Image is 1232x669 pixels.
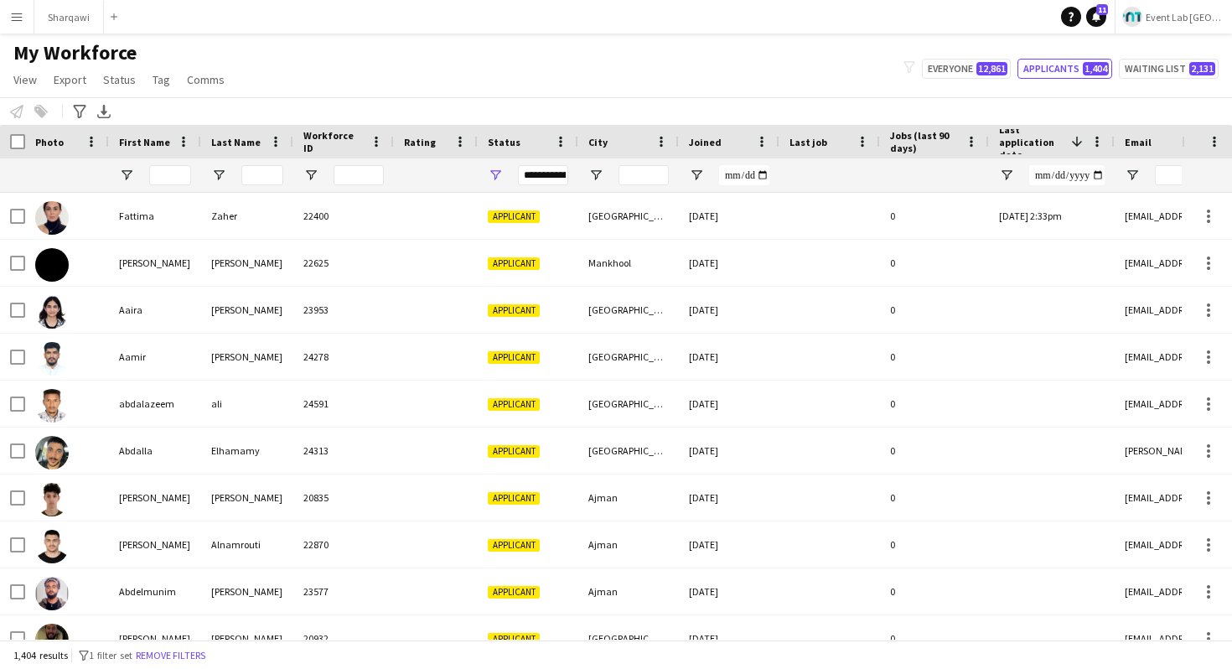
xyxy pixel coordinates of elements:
div: 23577 [293,568,394,615]
div: [DATE] [679,193,779,239]
div: [GEOGRAPHIC_DATA] [578,193,679,239]
img: abdalazeem ali [35,389,69,423]
button: Waiting list2,131 [1119,59,1219,79]
button: Open Filter Menu [1125,168,1140,183]
div: [DATE] [679,287,779,333]
div: 20932 [293,615,394,661]
span: Last job [789,136,827,148]
img: Abdallah Alnamrouti [35,530,69,563]
div: 23953 [293,287,394,333]
span: 11 [1096,4,1108,15]
img: Abdalla Elhamamy [35,436,69,469]
span: Applicant [488,445,540,458]
span: Email [1125,136,1152,148]
button: Open Filter Menu [488,168,503,183]
div: [DATE] [679,428,779,474]
div: Elhamamy [201,428,293,474]
div: [PERSON_NAME] [201,287,293,333]
img: Aabid Anas [35,248,69,282]
div: 0 [880,615,989,661]
img: Aaira Nadeem [35,295,69,329]
span: View [13,72,37,87]
span: Applicant [488,257,540,270]
div: 0 [880,193,989,239]
button: Sharqawi [34,1,104,34]
div: [PERSON_NAME] [201,334,293,380]
div: abdalazeem [109,381,201,427]
div: Aamir [109,334,201,380]
div: Ajman [578,521,679,568]
div: ali [201,381,293,427]
div: [PERSON_NAME] [201,475,293,521]
button: Everyone12,861 [922,59,1011,79]
a: Tag [146,69,177,91]
div: 22625 [293,240,394,286]
div: 24591 [293,381,394,427]
div: 0 [880,287,989,333]
span: Applicant [488,398,540,411]
div: 0 [880,428,989,474]
div: [DATE] [679,381,779,427]
div: [GEOGRAPHIC_DATA] [578,381,679,427]
div: [DATE] [679,615,779,661]
span: Status [488,136,520,148]
button: Open Filter Menu [303,168,318,183]
span: Applicant [488,586,540,599]
div: [DATE] [679,475,779,521]
div: 0 [880,334,989,380]
span: Workforce ID [303,129,364,154]
input: First Name Filter Input [149,165,191,185]
div: Ajman [578,568,679,615]
span: 2,131 [1189,62,1215,75]
img: Abdelmunim Omer [35,577,69,610]
div: [PERSON_NAME] [201,240,293,286]
div: [PERSON_NAME] [109,240,201,286]
input: Last application date Filter Input [1029,165,1105,185]
div: 24278 [293,334,394,380]
img: Aamir Ali [35,342,69,376]
button: Remove filters [132,646,209,665]
input: Workforce ID Filter Input [334,165,384,185]
span: 12,861 [976,62,1007,75]
span: Applicant [488,492,540,505]
div: 22400 [293,193,394,239]
div: [PERSON_NAME] [109,475,201,521]
div: Ajman [578,475,679,521]
span: 1,404 [1083,62,1109,75]
a: Export [47,69,93,91]
span: Rating [404,136,436,148]
div: Abdelmunim [109,568,201,615]
div: Aaira [109,287,201,333]
img: Abdelrahman Abdelrahman aly [35,624,69,657]
input: Joined Filter Input [719,165,769,185]
button: Open Filter Menu [689,168,704,183]
span: Applicant [488,351,540,364]
div: [GEOGRAPHIC_DATA] [578,287,679,333]
app-action-btn: Export XLSX [94,101,114,122]
span: My Workforce [13,40,137,65]
button: Open Filter Menu [119,168,134,183]
div: 0 [880,381,989,427]
div: [DATE] [679,521,779,568]
div: [DATE] [679,334,779,380]
span: Last Name [211,136,261,148]
div: [PERSON_NAME] [109,615,201,661]
span: Photo [35,136,64,148]
div: Abdalla [109,428,201,474]
img: Abdallah Abdallah [35,483,69,516]
span: 1 filter set [89,649,132,661]
span: Applicant [488,633,540,646]
span: Status [103,72,136,87]
span: Applicant [488,210,540,223]
div: [PERSON_NAME] [109,521,201,568]
span: Joined [689,136,722,148]
div: [GEOGRAPHIC_DATA] [578,428,679,474]
div: [GEOGRAPHIC_DATA] [578,334,679,380]
div: 22870 [293,521,394,568]
a: View [7,69,44,91]
div: Mankhool [578,240,679,286]
span: Applicant [488,304,540,317]
span: Last application date [999,123,1064,161]
div: 24313 [293,428,394,474]
div: [PERSON_NAME] [201,568,293,615]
